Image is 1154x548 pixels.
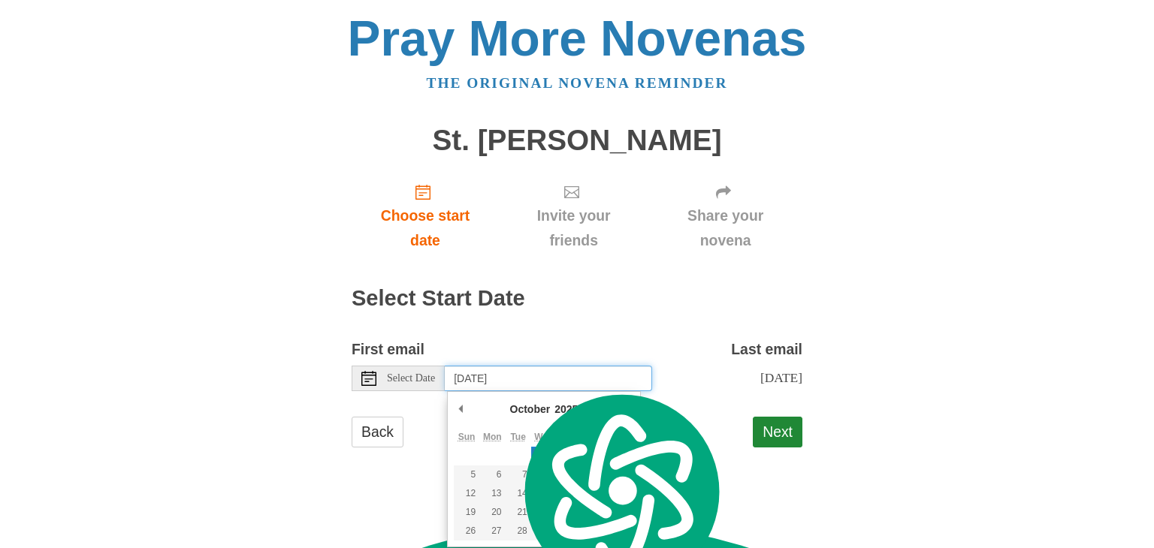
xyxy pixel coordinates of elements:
a: Share your novena [648,171,802,260]
span: Share your novena [663,203,787,253]
span: Choose start date [367,203,484,253]
button: 12 [454,484,479,503]
span: Select Date [387,373,435,384]
h2: Select Start Date [352,287,802,311]
label: First email [352,337,424,362]
a: The original novena reminder [427,75,728,91]
span: [DATE] [760,370,802,385]
abbr: Tuesday [510,432,525,442]
button: 14 [506,484,531,503]
span: Invite your friends [514,203,633,253]
a: Invite your friends [499,171,648,260]
button: 20 [479,503,505,522]
input: Use the arrow keys to pick a date [445,366,652,391]
button: 26 [454,522,479,540]
button: 27 [479,522,505,540]
abbr: Sunday [458,432,476,442]
button: 19 [454,503,479,522]
button: 13 [479,484,505,503]
button: 5 [454,465,479,484]
label: Last email [731,337,802,362]
a: Pray More Novenas [348,11,807,66]
button: Next [753,417,802,447]
h1: St. [PERSON_NAME] [352,125,802,157]
button: 28 [506,522,531,540]
button: 21 [506,503,531,522]
div: October [508,398,553,420]
button: 7 [506,465,531,484]
abbr: Monday [483,432,502,442]
button: 6 [479,465,505,484]
a: Choose start date [352,171,499,260]
a: Back [352,417,403,447]
button: Previous Month [454,398,469,420]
